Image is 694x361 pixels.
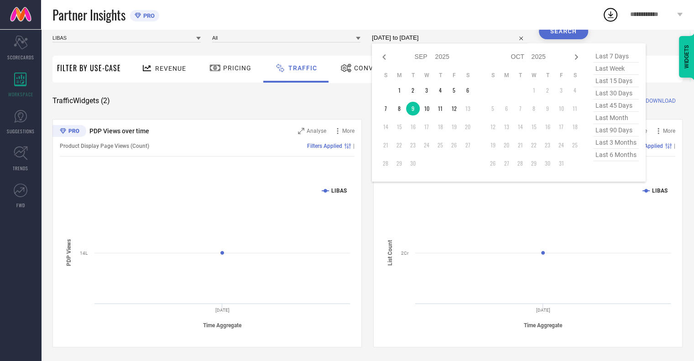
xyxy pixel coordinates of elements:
td: Fri Oct 03 2025 [554,84,568,97]
td: Wed Oct 15 2025 [527,120,541,134]
span: Product Display Page Views (Count) [60,143,149,149]
span: More [342,128,355,134]
td: Thu Oct 02 2025 [541,84,554,97]
td: Fri Oct 10 2025 [554,102,568,115]
span: DOWNLOAD [646,96,676,105]
div: Open download list [602,6,619,23]
th: Saturday [461,72,475,79]
td: Sun Sep 14 2025 [379,120,392,134]
th: Friday [554,72,568,79]
tspan: PDP Views [66,239,72,266]
td: Sun Oct 12 2025 [486,120,500,134]
text: LIBAS [331,188,347,194]
text: [DATE] [536,308,550,313]
td: Wed Sep 17 2025 [420,120,433,134]
span: Analyse [307,128,326,134]
td: Thu Oct 16 2025 [541,120,554,134]
td: Mon Sep 22 2025 [392,138,406,152]
td: Mon Oct 13 2025 [500,120,513,134]
span: last 90 days [593,124,639,136]
th: Saturday [568,72,582,79]
span: Conversion [354,64,398,72]
button: Search [539,24,588,39]
span: Filter By Use-Case [57,63,121,73]
span: last 30 days [593,87,639,99]
td: Mon Oct 20 2025 [500,138,513,152]
td: Wed Oct 08 2025 [527,102,541,115]
input: Select time period [372,32,527,43]
td: Fri Oct 17 2025 [554,120,568,134]
span: PRO [141,12,155,19]
td: Fri Oct 31 2025 [554,157,568,170]
tspan: List Count [387,240,393,265]
span: last 7 days [593,50,639,63]
td: Tue Sep 09 2025 [406,102,420,115]
div: Previous month [379,52,390,63]
td: Tue Oct 14 2025 [513,120,527,134]
td: Wed Sep 10 2025 [420,102,433,115]
td: Fri Sep 05 2025 [447,84,461,97]
td: Wed Oct 29 2025 [527,157,541,170]
text: LIBAS [652,188,668,194]
td: Tue Sep 30 2025 [406,157,420,170]
td: Tue Oct 28 2025 [513,157,527,170]
td: Sat Oct 25 2025 [568,138,582,152]
td: Mon Sep 29 2025 [392,157,406,170]
th: Thursday [541,72,554,79]
svg: Zoom [298,128,304,134]
td: Sat Oct 04 2025 [568,84,582,97]
th: Sunday [379,72,392,79]
td: Wed Sep 03 2025 [420,84,433,97]
th: Thursday [433,72,447,79]
span: Filters Applied [307,143,342,149]
div: Next month [571,52,582,63]
td: Sun Sep 21 2025 [379,138,392,152]
td: Tue Sep 16 2025 [406,120,420,134]
span: | [674,143,675,149]
th: Monday [392,72,406,79]
span: Traffic [288,64,317,72]
td: Thu Sep 25 2025 [433,138,447,152]
td: Sun Sep 07 2025 [379,102,392,115]
th: Tuesday [513,72,527,79]
td: Sun Oct 26 2025 [486,157,500,170]
span: last week [593,63,639,75]
td: Sat Sep 06 2025 [461,84,475,97]
text: [DATE] [215,308,230,313]
span: last 45 days [593,99,639,112]
th: Wednesday [420,72,433,79]
span: Revenue [155,65,186,72]
td: Mon Oct 27 2025 [500,157,513,170]
td: Wed Sep 24 2025 [420,138,433,152]
th: Friday [447,72,461,79]
span: Partner Insights [52,5,125,24]
th: Tuesday [406,72,420,79]
th: Sunday [486,72,500,79]
span: WORKSPACE [8,91,33,98]
td: Thu Oct 09 2025 [541,102,554,115]
span: PDP Views over time [89,127,149,135]
td: Thu Sep 11 2025 [433,102,447,115]
td: Tue Sep 02 2025 [406,84,420,97]
tspan: Time Aggregate [203,322,242,329]
span: Traffic Widgets ( 2 ) [52,96,110,105]
td: Thu Sep 18 2025 [433,120,447,134]
div: Premium [52,125,86,139]
td: Thu Oct 23 2025 [541,138,554,152]
td: Sat Sep 20 2025 [461,120,475,134]
span: | [353,143,355,149]
td: Fri Oct 24 2025 [554,138,568,152]
td: Tue Oct 21 2025 [513,138,527,152]
span: last 3 months [593,136,639,149]
td: Sat Oct 18 2025 [568,120,582,134]
span: Pricing [223,64,251,72]
td: Fri Sep 12 2025 [447,102,461,115]
td: Tue Sep 23 2025 [406,138,420,152]
td: Mon Oct 06 2025 [500,102,513,115]
span: SUGGESTIONS [7,128,35,135]
span: SCORECARDS [7,54,34,61]
td: Mon Sep 15 2025 [392,120,406,134]
td: Tue Oct 07 2025 [513,102,527,115]
td: Mon Sep 08 2025 [392,102,406,115]
span: last 15 days [593,75,639,87]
